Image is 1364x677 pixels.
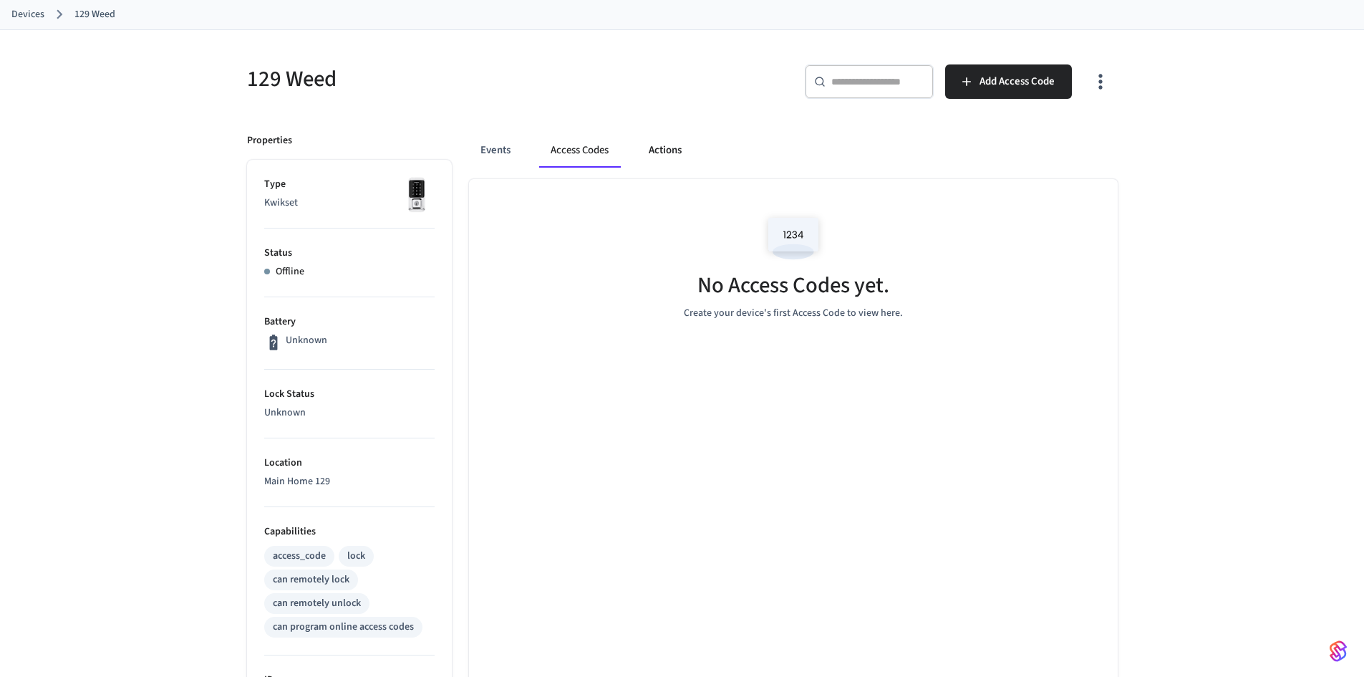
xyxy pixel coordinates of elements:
[264,177,435,192] p: Type
[264,474,435,489] p: Main Home 129
[264,524,435,539] p: Capabilities
[273,572,349,587] div: can remotely lock
[273,620,414,635] div: can program online access codes
[347,549,365,564] div: lock
[264,456,435,471] p: Location
[264,315,435,330] p: Battery
[980,72,1055,91] span: Add Access Code
[11,7,44,22] a: Devices
[1330,640,1347,663] img: SeamLogoGradient.69752ec5.svg
[761,208,826,269] img: Access Codes Empty State
[247,64,674,94] h5: 129 Weed
[74,7,115,22] a: 129 Weed
[469,133,522,168] button: Events
[399,177,435,213] img: Kwikset Halo Touchscreen Wifi Enabled Smart Lock, Polished Chrome, Front
[286,333,327,348] p: Unknown
[637,133,693,168] button: Actions
[684,306,903,321] p: Create your device's first Access Code to view here.
[945,64,1072,99] button: Add Access Code
[264,387,435,402] p: Lock Status
[264,246,435,261] p: Status
[697,271,889,300] h5: No Access Codes yet.
[273,596,361,611] div: can remotely unlock
[264,196,435,211] p: Kwikset
[469,133,1118,168] div: ant example
[276,264,304,279] p: Offline
[539,133,620,168] button: Access Codes
[273,549,326,564] div: access_code
[264,405,435,421] p: Unknown
[247,133,292,148] p: Properties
